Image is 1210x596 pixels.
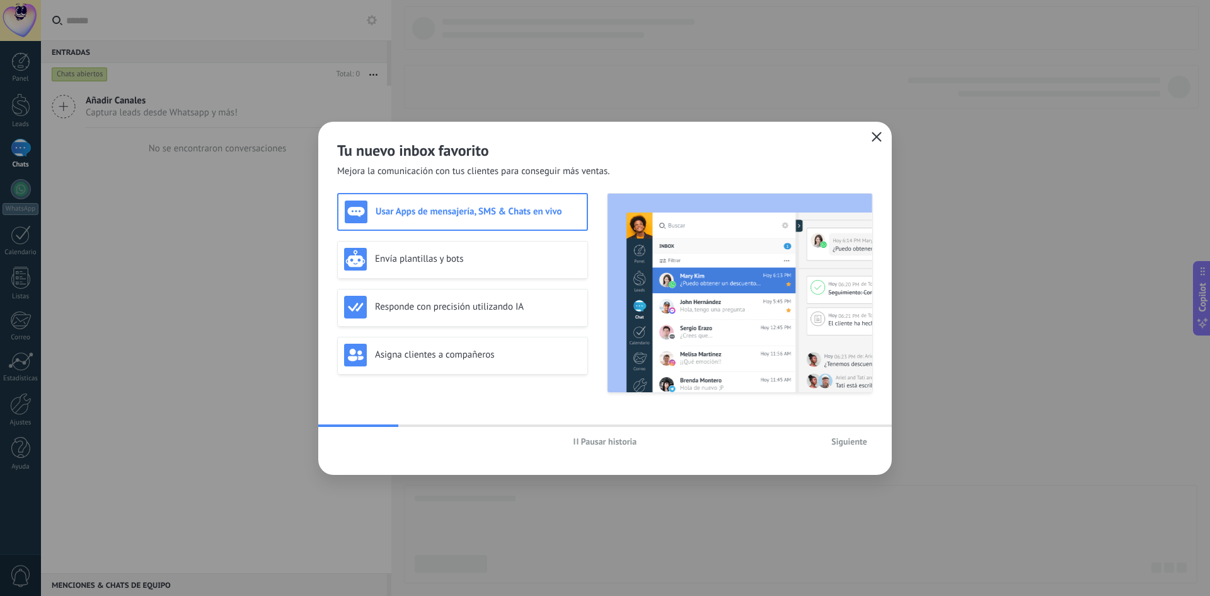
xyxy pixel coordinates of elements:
[568,432,643,451] button: Pausar historia
[337,141,873,160] h2: Tu nuevo inbox favorito
[376,206,580,218] h3: Usar Apps de mensajería, SMS & Chats en vivo
[581,437,637,446] span: Pausar historia
[831,437,867,446] span: Siguiente
[375,253,581,265] h3: Envía plantillas y bots
[375,349,581,361] h3: Asigna clientes a compañeros
[826,432,873,451] button: Siguiente
[375,301,581,313] h3: Responde con precisión utilizando IA
[337,165,610,178] span: Mejora la comunicación con tus clientes para conseguir más ventas.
